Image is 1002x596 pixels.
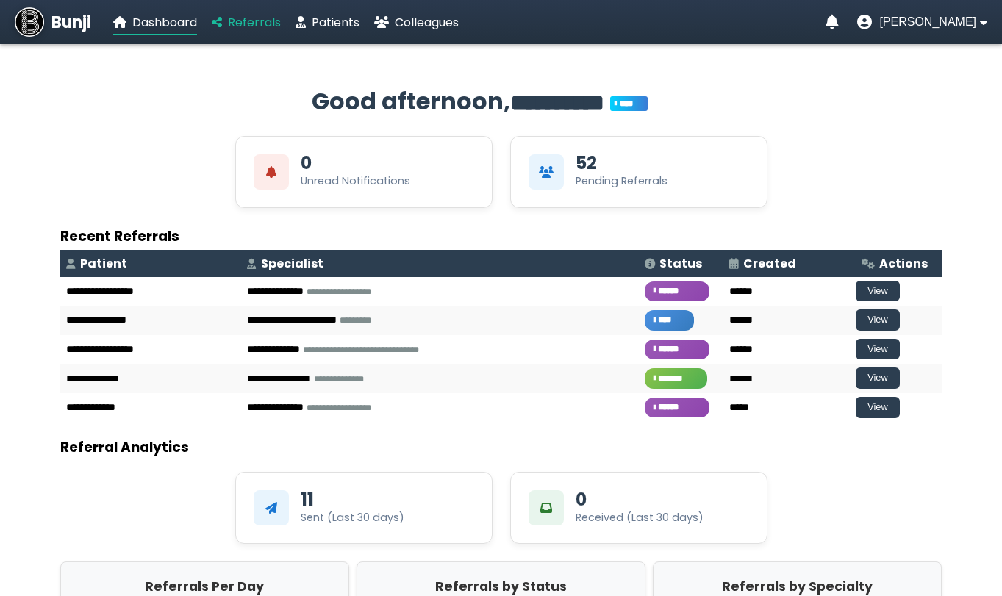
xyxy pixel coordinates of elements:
[510,472,767,544] div: 0Received (Last 30 days)
[856,281,900,302] button: View
[856,309,900,331] button: View
[857,15,987,29] button: User menu
[510,136,767,208] div: View Pending Referrals
[576,510,704,525] div: Received (Last 30 days)
[312,14,359,31] span: Patients
[51,10,91,35] span: Bunji
[361,577,641,596] h2: Referrals by Status
[723,250,856,277] th: Created
[879,15,976,29] span: [PERSON_NAME]
[576,154,597,172] div: 52
[301,491,314,509] div: 11
[639,250,723,277] th: Status
[301,154,312,172] div: 0
[301,173,410,189] div: Unread Notifications
[856,397,900,418] button: View
[15,7,91,37] a: Bunji
[826,15,839,29] a: Notifications
[235,136,493,208] div: View Unread Notifications
[113,13,197,32] a: Dashboard
[235,472,493,544] div: 11Sent (Last 30 days)
[374,13,459,32] a: Colleagues
[657,577,937,596] h2: Referrals by Specialty
[301,510,404,525] div: Sent (Last 30 days)
[212,13,281,32] a: Referrals
[296,13,359,32] a: Patients
[576,173,668,189] div: Pending Referrals
[610,96,648,111] span: You’re on Plus!
[241,250,639,277] th: Specialist
[395,14,459,31] span: Colleagues
[60,84,942,121] h2: Good afternoon,
[228,14,281,31] span: Referrals
[15,7,44,37] img: Bunji Dental Referral Management
[65,577,345,596] h2: Referrals Per Day
[856,339,900,360] button: View
[60,226,942,247] h3: Recent Referrals
[576,491,587,509] div: 0
[856,367,900,389] button: View
[132,14,197,31] span: Dashboard
[856,250,942,277] th: Actions
[60,250,242,277] th: Patient
[60,437,942,458] h3: Referral Analytics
